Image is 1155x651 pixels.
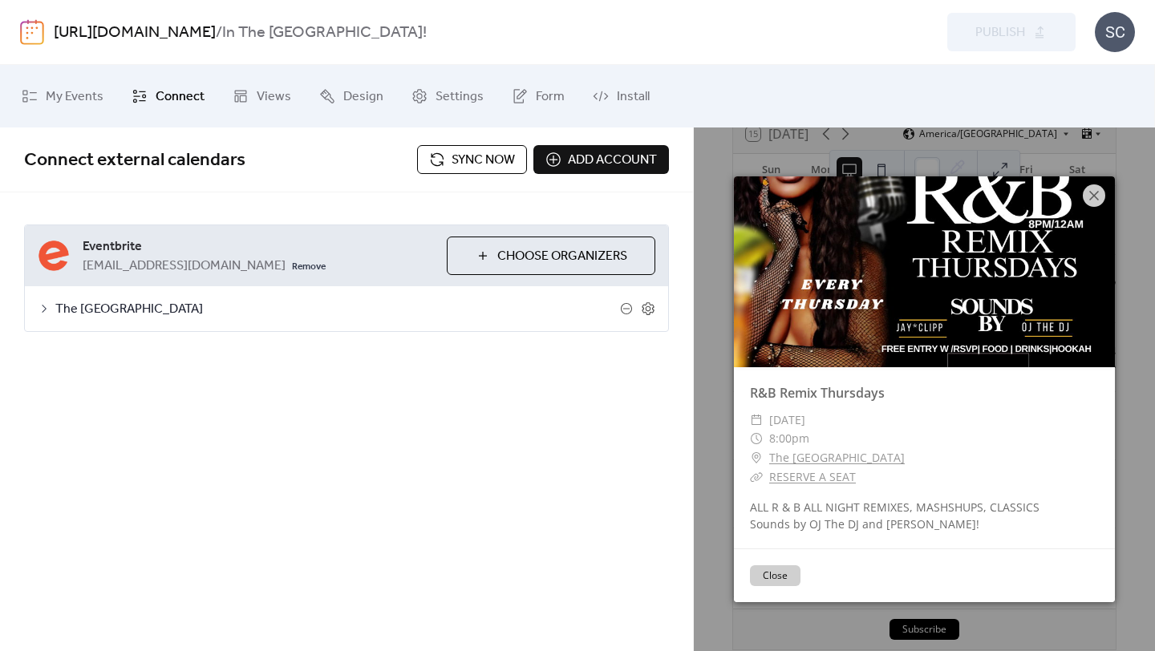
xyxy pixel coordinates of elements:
span: [EMAIL_ADDRESS][DOMAIN_NAME] [83,257,286,276]
div: SC [1095,12,1135,52]
button: Add account [533,145,669,174]
span: [DATE] [769,410,805,430]
a: RESERVE A SEAT [769,469,856,484]
span: Eventbrite [83,237,434,257]
a: Install [581,71,662,121]
b: / [216,18,222,48]
span: Form [536,84,565,110]
div: ​ [750,410,763,430]
div: ALL R & B ALL NIGHT REMIXES, MASHSHUPS, CLASSICS Sounds by OJ The DJ and [PERSON_NAME]! [734,499,1115,532]
span: Connect external calendars [24,143,245,178]
span: The [GEOGRAPHIC_DATA] [55,300,620,319]
a: Views [221,71,303,121]
a: R&B Remix Thursdays [750,384,885,402]
a: Settings [399,71,496,121]
span: Design [343,84,383,110]
span: Settings [436,84,484,110]
span: Connect [156,84,205,110]
span: Add account [568,151,657,170]
span: Install [617,84,650,110]
img: eventbrite [38,240,70,272]
button: Close [750,565,800,586]
a: Connect [120,71,217,121]
a: The [GEOGRAPHIC_DATA] [769,448,905,467]
a: Form [500,71,577,121]
div: ​ [750,429,763,448]
b: In The [GEOGRAPHIC_DATA]! [222,18,427,48]
a: My Events [10,71,115,121]
div: ​ [750,448,763,467]
span: Choose Organizers [497,247,627,266]
div: ​ [750,467,763,487]
button: Sync now [417,145,527,174]
span: Remove [292,261,326,273]
a: Design [307,71,395,121]
a: [URL][DOMAIN_NAME] [54,18,216,48]
span: Sync now [452,151,515,170]
span: Views [257,84,291,110]
span: 8:00pm [769,429,809,448]
span: My Events [46,84,103,110]
button: Choose Organizers [447,237,655,275]
img: logo [20,19,44,45]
